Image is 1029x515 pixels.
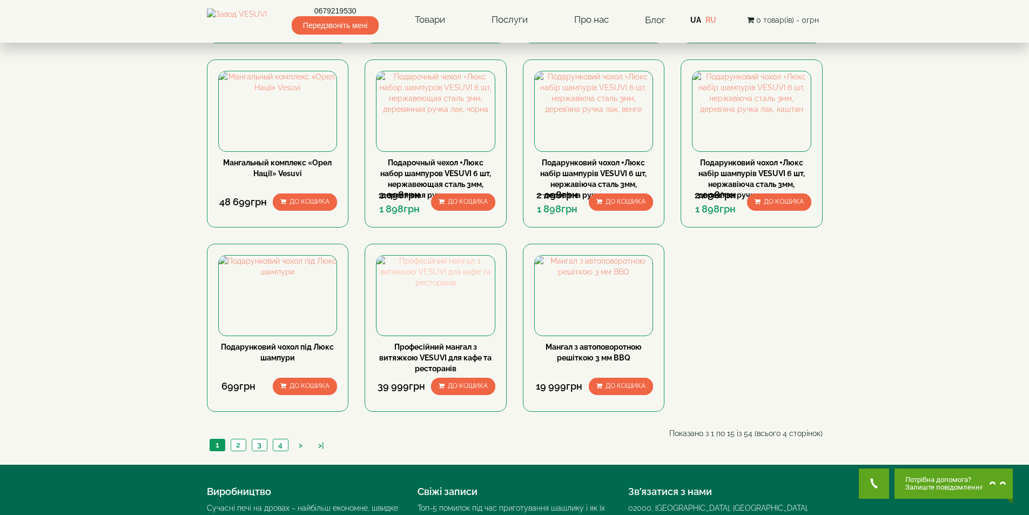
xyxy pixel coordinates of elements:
[692,202,739,216] div: 1 898грн
[376,71,495,115] img: Подарочный чехол +Люкс набор шампуров VESUVI 6 шт, нержавеющая сталь 3мм, деревянная ручка лак, ч...
[207,9,267,31] img: Завод VESUVI
[376,202,423,216] div: 1 898грн
[252,439,267,451] a: 3
[290,198,329,205] span: До кошика
[380,158,491,199] a: Подарочный чехол +Люкс набор шампуров VESUVI 6 шт, нержавеющая сталь 3мм, деревянная ручка лак, ч...
[219,256,337,277] img: Подарунковий чохол під Люкс шампури
[376,379,427,393] div: 39 999грн
[273,378,337,394] button: До кошика
[418,486,612,497] h4: Свіжі записи
[379,343,492,373] a: Професійний мангал з витяжкою VESUVI для кафе та ресторанів
[292,5,379,16] a: 0679219530
[764,198,804,205] span: До кошика
[534,202,581,216] div: 1 898грн
[905,476,984,484] span: Потрібна допомога?
[589,193,653,210] button: До кошика
[747,193,811,210] button: До кошика
[540,158,647,199] a: Подарунковий чохол +Люкс набір шампурів VESUVI 6 шт, нержавіюча сталь 3мм, дерев'яна ручка лак, в...
[313,440,329,451] a: >|
[535,256,653,277] img: Мангал з автоповоротною решіткою 3 мм BBQ
[290,382,329,390] span: До кошика
[692,71,811,115] img: Подарунковий чохол +Люкс набір шампурів VESUVI 6 шт, нержавіюча сталь 3мм, дерев'яна ручка лак, к...
[546,343,642,362] a: Мангал з автоповоротною решіткою 3 мм BBQ
[431,378,495,394] button: До кошика
[698,158,805,199] a: Подарунковий чохол +Люкс набір шампурів VESUVI 6 шт, нержавіюча сталь 3мм, дерев'яна ручка лак, к...
[628,486,823,497] h4: Зв’язатися з нами
[692,188,739,202] div: 2 098грн
[448,382,488,390] span: До кошика
[645,15,665,25] a: Блог
[744,14,822,26] button: 0 товар(ів) - 0грн
[218,379,259,393] div: 699грн
[207,486,401,497] h4: Виробництво
[515,428,831,439] div: Показано з 1 по 15 із 54 (всього 4 сторінок)
[606,382,645,390] span: До кошика
[535,71,653,115] img: Подарунковий чохол +Люкс набір шампурів VESUVI 6 шт, нержавіюча сталь 3мм, дерев'яна ручка лак, в...
[221,343,334,362] a: Подарунковий чохол під Люкс шампури
[218,195,269,209] div: 48 699грн
[534,188,581,202] div: 2 098грн
[895,469,1013,499] button: Chat button
[606,198,645,205] span: До кошика
[589,378,653,394] button: До кошика
[223,158,332,178] a: Мангальный комплекс «Орел Нації» Vesuvi
[690,16,701,24] a: UA
[859,469,889,499] button: Get Call button
[431,193,495,210] button: До кошика
[376,188,423,202] div: 2 098грн
[293,440,308,451] a: >
[273,193,337,210] button: До кошика
[448,198,488,205] span: До кошика
[404,8,456,32] a: Товари
[481,8,539,32] a: Послуги
[705,16,716,24] a: RU
[216,440,219,449] span: 1
[756,16,819,24] span: 0 товар(ів) - 0грн
[563,8,620,32] a: Про нас
[273,439,288,451] a: 4
[219,71,337,93] img: Мангальный комплекс «Орел Нації» Vesuvi
[905,484,984,491] span: Залиште повідомлення
[231,439,246,451] a: 2
[376,256,495,288] img: Професійний мангал з витяжкою VESUVI для кафе та ресторанів
[292,16,379,35] span: Передзвоніть мені
[534,379,584,393] div: 19 999грн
